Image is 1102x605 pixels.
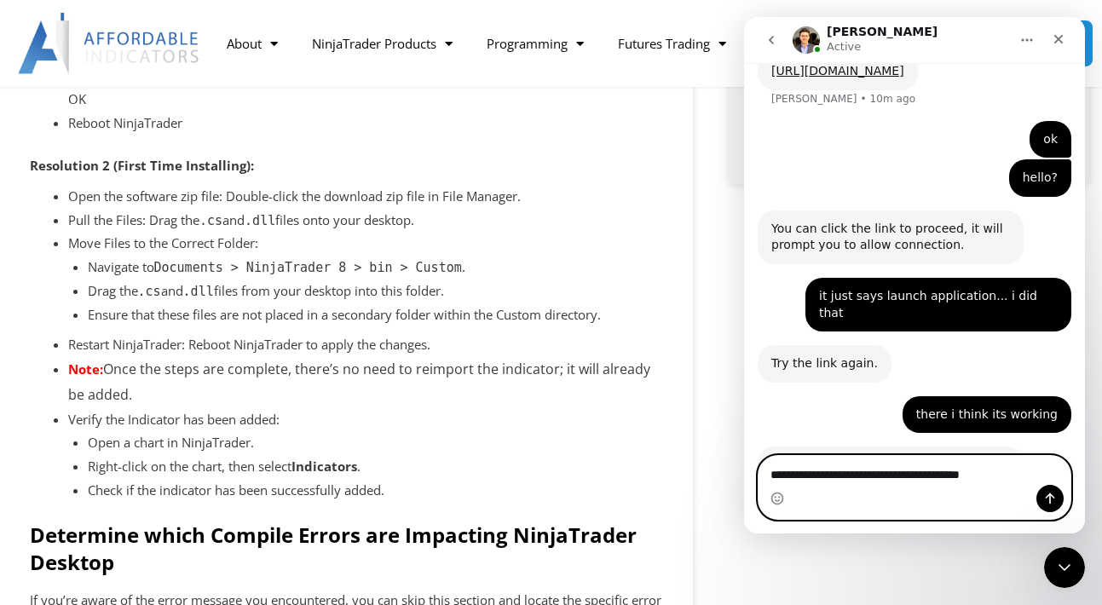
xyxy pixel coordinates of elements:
[1044,547,1085,588] iframe: Intercom live chat
[138,284,161,299] code: .cs
[245,213,275,228] code: .dll
[18,13,201,74] img: LogoAI | Affordable Indicators – NinjaTrader
[68,209,663,233] li: Pull the Files: Drag the and files onto your desktop.
[183,284,214,299] code: .dll
[601,24,743,63] a: Futures Trading
[743,24,825,63] a: Reviews
[88,431,663,455] li: Open a chart in NinjaTrader.
[88,256,663,279] li: Navigate to .
[210,24,860,63] nav: Menu
[199,213,222,228] code: .cs
[744,17,1085,533] iframe: Intercom live chat
[30,157,254,174] strong: Resolution 2 (First Time Installing):
[470,24,601,63] a: Programming
[30,521,663,574] h2: Determine which Compile Errors are Impacting NinjaTrader Desktop
[68,333,663,357] li: Restart NinjaTrader: Reboot NinjaTrader to apply the changes.
[68,185,663,209] li: Open the software zip file: Double-click the download zip file in File Manager.
[210,24,295,63] a: About
[68,232,663,326] li: Move Files to the Correct Folder:
[88,479,663,503] li: Check if the indicator has been successfully added.
[154,260,462,275] code: Documents > NinjaTrader 8 > bin > Custom
[68,64,663,112] li: From NinjaTrader Control Center > Tools > Import > NinjaScript Add-On > Select download zip file ...
[68,360,650,404] span: Once the steps are complete, there’s no need to reimport the indicator; it will already be added.
[68,360,103,377] span: Note:
[295,24,470,63] a: NinjaTrader Products
[68,112,663,135] li: Reboot NinjaTrader
[88,455,663,479] li: Right-click on the chart, then select .
[88,279,663,303] li: Drag the and files from your desktop into this folder.
[291,458,357,475] strong: Indicators
[88,303,663,327] p: Ensure that these files are not placed in a secondary folder within the Custom directory.
[68,408,663,503] li: Verify the Indicator has been added:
